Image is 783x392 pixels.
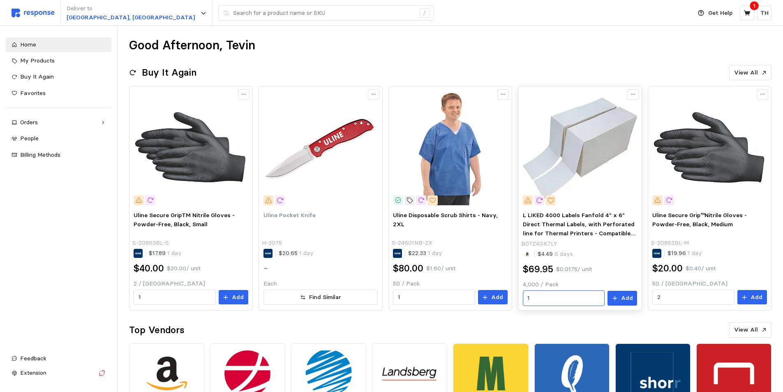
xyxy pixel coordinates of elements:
[521,239,557,248] p: B07Z4GK7LY
[20,151,60,158] span: Billing Methods
[478,290,508,305] button: Add
[149,249,182,258] p: $17.89
[398,290,470,305] input: Qty
[298,249,314,257] span: 1 day
[132,239,169,248] p: S-20863BL-S
[129,324,185,336] h2: Top Vendors
[426,249,442,257] span: 1 day
[686,264,716,273] p: $0.40 / unit
[142,66,196,79] h2: Buy It Again
[393,91,507,205] img: S-24601NB-2X
[166,249,182,257] span: 1 day
[279,249,314,258] p: $20.65
[751,293,762,302] p: Add
[129,37,255,53] h1: Good Afternoon, Tevin
[20,89,46,97] span: Favorites
[734,68,758,77] p: View All
[523,280,637,289] p: 4,000 / Pack
[420,8,430,18] div: /
[657,290,730,305] input: Qty
[523,91,637,205] img: 61kZ5mp4iJL.__AC_SX300_SY300_QL70_FMwebp_.jpg
[652,91,767,205] img: S-20863BL-M
[139,290,211,305] input: Qty
[6,86,111,101] a: Favorites
[262,239,282,248] p: H-3075
[6,148,111,162] a: Billing Methods
[20,118,97,127] div: Orders
[134,279,248,288] p: 2 / [GEOGRAPHIC_DATA]
[263,290,378,305] button: Find Similar
[553,250,573,257] span: 6 days
[263,211,316,219] span: Uline Pocket Knife
[729,65,771,81] button: View All
[167,264,201,273] p: $20.00 / unit
[20,355,46,362] span: Feedback
[527,291,600,306] input: Qty
[523,211,635,255] span: L LIKED 4000 Labels Fanfold 4" x 6" Direct Thermal Labels, with Perforated line for Thermal Print...
[6,37,111,52] a: Home
[760,9,769,18] p: TH
[753,1,755,10] p: 1
[263,279,378,288] p: Each
[734,325,758,334] p: View All
[426,264,455,273] p: $1.60 / unit
[392,239,432,248] p: S-24601NB-2X
[67,13,195,22] p: [GEOGRAPHIC_DATA], [GEOGRAPHIC_DATA]
[393,262,423,275] h2: $80.00
[6,131,111,146] a: People
[491,293,503,302] p: Add
[729,322,771,338] button: View All
[6,53,111,68] a: My Products
[232,293,244,302] p: Add
[263,262,268,275] h2: -
[6,70,111,84] a: Buy It Again
[607,291,637,306] button: Add
[651,239,689,248] p: S-20863BL-M
[6,351,111,366] button: Feedback
[6,115,111,130] a: Orders
[6,366,111,380] button: Extension
[686,249,702,257] span: 1 day
[20,73,54,80] span: Buy It Again
[20,41,36,48] span: Home
[134,262,164,275] h2: $40.00
[708,9,732,18] p: Get Help
[538,250,573,259] p: $4.49
[668,249,702,258] p: $19.96
[219,290,248,305] button: Add
[408,249,442,258] p: $22.33
[693,5,737,21] button: Get Help
[652,279,767,288] p: 50 / [GEOGRAPHIC_DATA]
[134,91,248,205] img: S-20863BL-S
[393,211,498,228] span: Uline Disposable Scrub Shirts - Navy, 2XL
[523,263,553,276] h2: $69.95
[263,91,378,205] img: H-3075
[737,290,767,305] button: Add
[20,57,55,64] span: My Products
[393,279,507,288] p: 50 / Pack
[621,294,633,303] p: Add
[67,4,195,13] p: Deliver to
[20,369,46,376] span: Extension
[652,262,683,275] h2: $20.00
[309,293,341,302] p: Find Similar
[134,211,235,228] span: Uline Secure GripTM Nitrile Gloves - Powder-Free, Black, Small
[20,135,39,142] span: People
[12,9,55,17] img: svg%3e
[556,265,592,274] p: $0.0175 / unit
[233,6,415,21] input: Search for a product name or SKU
[757,6,771,20] button: TH
[652,211,747,228] span: Uline Secure Grip™Nitrile Gloves - Powder-Free, Black, Medium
